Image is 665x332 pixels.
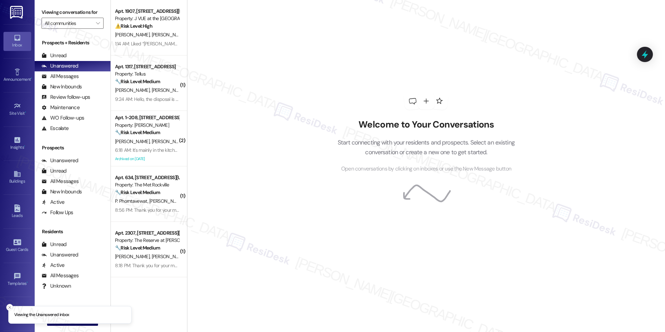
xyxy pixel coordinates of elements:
i:  [96,20,100,26]
div: WO Follow-ups [42,114,84,122]
div: Follow Ups [42,209,73,216]
span: [PERSON_NAME] [151,253,186,260]
div: All Messages [42,272,79,279]
button: Close toast [6,304,13,311]
strong: 🔧 Risk Level: Medium [115,129,160,136]
a: Site Visit • [3,100,31,119]
span: • [24,144,25,149]
input: All communities [45,18,92,29]
span: • [27,280,28,285]
div: Prospects + Residents [35,39,110,46]
a: Inbox [3,32,31,51]
div: New Inbounds [42,188,82,195]
strong: 🔧 Risk Level: Medium [115,245,160,251]
div: 8:18 PM: Thank you for your message. Our offices are currently closed, but we will contact you wh... [115,262,520,269]
div: Active [42,262,65,269]
div: All Messages [42,73,79,80]
div: Property: The Reserve at [PERSON_NAME][GEOGRAPHIC_DATA] [115,237,179,244]
div: 8:56 PM: Thank you for your message. Our offices are currently closed, but we will contact you wh... [115,207,521,213]
div: Active [42,199,65,206]
div: Property: J VUE at the [GEOGRAPHIC_DATA] [115,15,179,22]
a: Templates • [3,270,31,289]
div: All Messages [42,178,79,185]
div: 6:18 AM: It's mainly in the kitchen and bathroom areas. [115,147,223,153]
div: Property: [PERSON_NAME] [115,122,179,129]
span: • [31,76,32,81]
span: Open conversations by clicking on inboxes or use the New Message button [341,165,511,173]
span: [PERSON_NAME] [115,138,152,145]
div: Unread [42,167,66,175]
img: ResiDesk Logo [10,6,24,19]
span: [PERSON_NAME] [151,87,186,93]
span: [PERSON_NAME] [115,253,152,260]
div: Archived on [DATE] [114,155,180,163]
div: Property: The Met Rockville [115,181,179,189]
p: Start connecting with your residents and prospects. Select an existing conversation or create a n... [327,138,525,157]
label: Viewing conversations for [42,7,104,18]
div: Apt. 1907, [STREET_ADDRESS][PERSON_NAME] [115,8,179,15]
div: Apt. 634, [STREET_ADDRESS][US_STATE] [115,174,179,181]
div: New Inbounds [42,83,82,90]
span: [PERSON_NAME] [115,32,152,38]
div: Unknown [42,282,71,290]
strong: ⚠️ Risk Level: High [115,23,152,29]
div: 9:24 AM: Hello, the disposal is back to working, I believe we can close the work order [115,96,284,102]
div: Review follow-ups [42,94,90,101]
span: [PERSON_NAME] [151,32,188,38]
h2: Welcome to Your Conversations [327,119,525,130]
strong: 🔧 Risk Level: Medium [115,189,160,195]
a: Account [3,304,31,323]
div: Unanswered [42,157,78,164]
div: Prospects [35,144,110,151]
div: Unread [42,241,66,248]
div: Unread [42,52,66,59]
span: [PERSON_NAME] [115,87,152,93]
div: Property: Tellus [115,70,179,78]
p: Viewing the Unanswered inbox [14,312,69,318]
span: • [25,110,26,115]
a: Buildings [3,168,31,187]
div: 1:14 AM: Liked “[PERSON_NAME] (J VUE at the LMA): Hey [PERSON_NAME] and [PERSON_NAME], happy to k... [115,41,628,47]
a: Insights • [3,134,31,153]
span: [PERSON_NAME] [151,138,186,145]
div: Residents [35,228,110,235]
div: Apt. 1317, [STREET_ADDRESS] [115,63,179,70]
div: Maintenance [42,104,80,111]
div: Apt. 1-208, [STREET_ADDRESS] [115,114,179,121]
a: Guest Cards [3,236,31,255]
div: Escalate [42,125,69,132]
div: Unanswered [42,62,78,70]
div: Apt. 2307, [STREET_ADDRESS][PERSON_NAME] [115,229,179,237]
strong: 🔧 Risk Level: Medium [115,78,160,85]
span: [PERSON_NAME] [149,198,184,204]
div: Unanswered [42,251,78,259]
span: P. Phorntavewat [115,198,149,204]
a: Leads [3,202,31,221]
